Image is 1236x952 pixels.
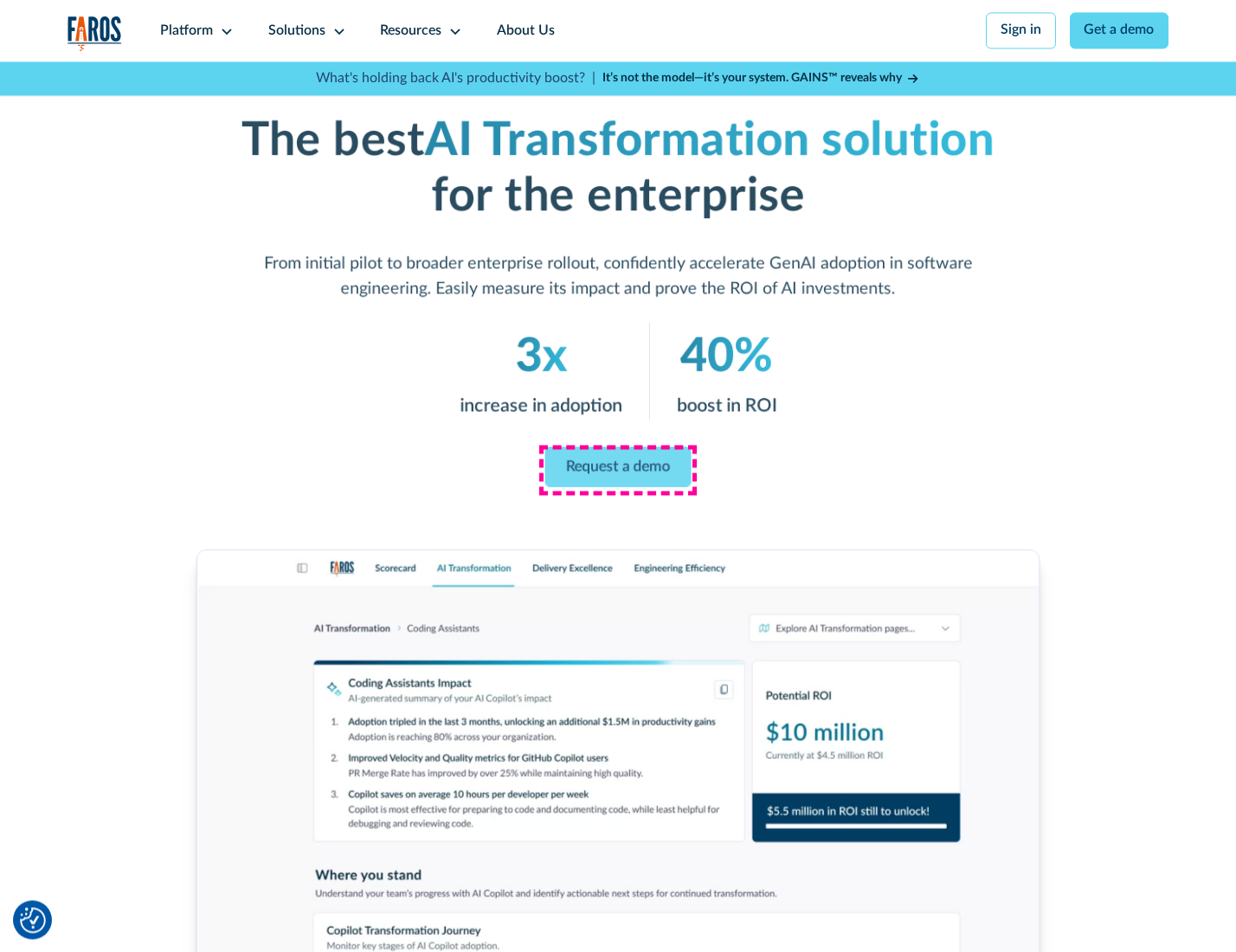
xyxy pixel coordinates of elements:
[20,907,46,933] img: Revisit consent button
[602,72,902,84] strong: It’s not the model—it’s your system. GAINS™ reveals why
[68,16,123,51] img: Logo of the analytics and reporting company Faros.
[316,68,595,89] p: What's holding back AI's productivity boost? |
[268,21,325,42] div: Solutions
[986,12,1056,48] a: Sign in
[425,117,995,164] em: AI Transformation solution
[216,252,1019,302] p: From initial pilot to broader enterprise rollout, confidently accelerate GenAI adoption in softwa...
[68,16,123,51] a: home
[431,173,804,220] strong: for the enterprise
[676,392,776,420] p: boost in ROI
[160,21,213,42] div: Platform
[460,392,621,420] p: increase in adoption
[1070,12,1169,48] a: Get a demo
[545,447,692,487] a: Request a demo
[602,69,921,87] a: It’s not the model—it’s your system. GAINS™ reveals why
[241,117,425,164] strong: The best
[515,333,567,380] em: 3x
[20,907,46,933] button: Cookie Settings
[380,21,441,42] div: Resources
[680,333,773,380] em: 40%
